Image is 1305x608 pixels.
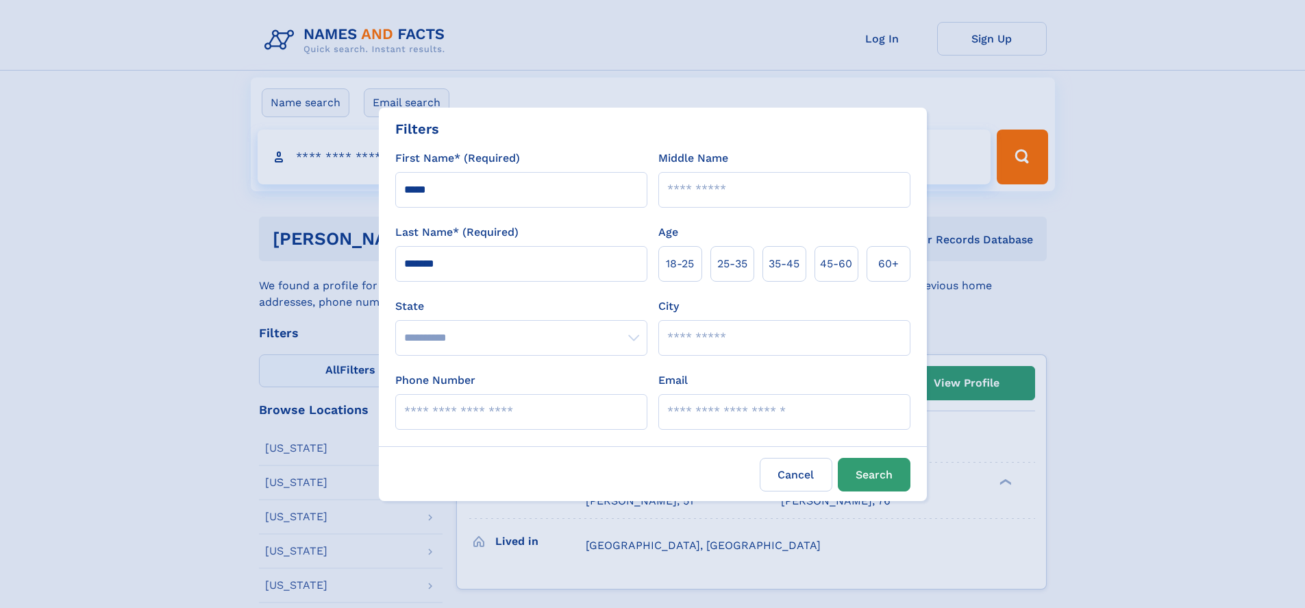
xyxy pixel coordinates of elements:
[395,224,519,241] label: Last Name* (Required)
[760,458,832,491] label: Cancel
[658,224,678,241] label: Age
[838,458,910,491] button: Search
[820,256,852,272] span: 45‑60
[666,256,694,272] span: 18‑25
[395,298,647,315] label: State
[658,298,679,315] label: City
[395,119,439,139] div: Filters
[717,256,747,272] span: 25‑35
[658,150,728,167] label: Middle Name
[878,256,899,272] span: 60+
[658,372,688,389] label: Email
[769,256,799,272] span: 35‑45
[395,150,520,167] label: First Name* (Required)
[395,372,475,389] label: Phone Number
